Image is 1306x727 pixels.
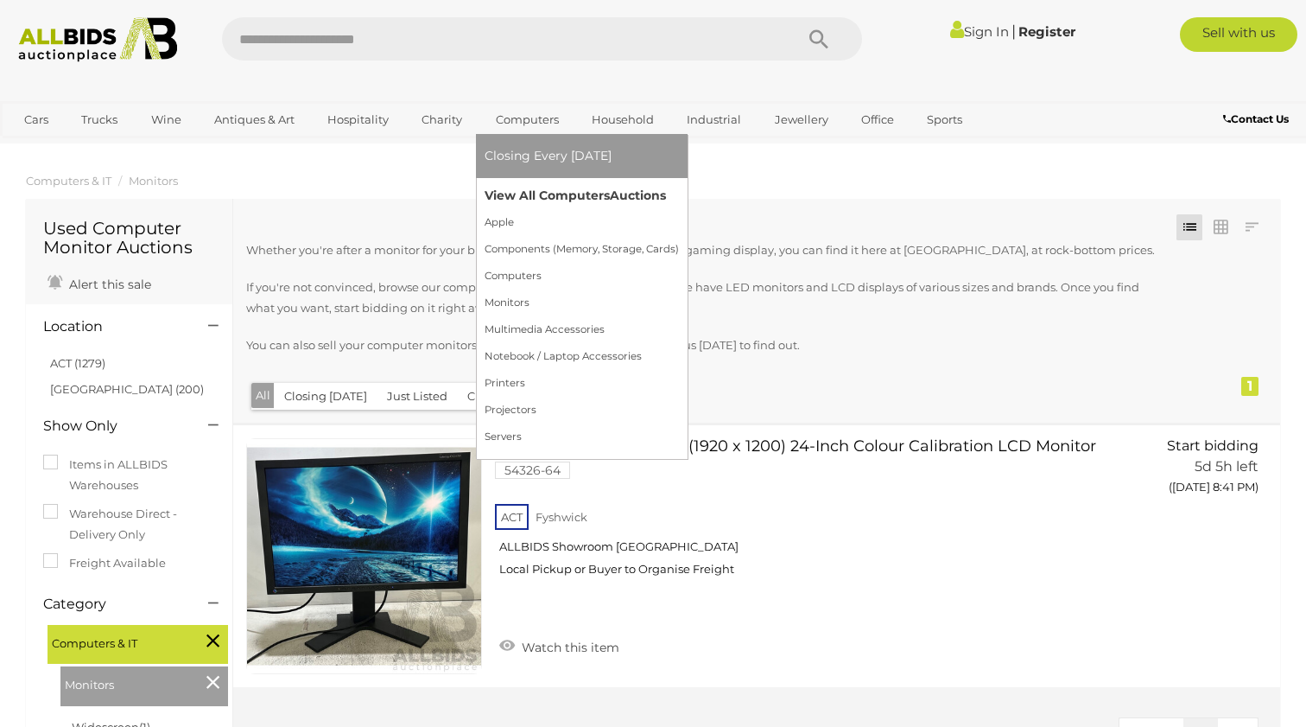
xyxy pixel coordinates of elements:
[13,105,60,134] a: Cars
[1223,112,1289,125] b: Contact Us
[203,105,306,134] a: Antiques & Art
[274,383,377,410] button: Closing [DATE]
[1241,377,1258,396] div: 1
[246,277,1170,318] p: If you're not convinced, browse our comprehensive range of online auctions. We have LED monitors ...
[457,383,549,410] button: Closing Next
[70,105,129,134] a: Trucks
[1167,437,1258,454] span: Start bidding
[850,105,905,134] a: Office
[50,356,105,370] a: ACT (1279)
[508,438,1093,590] a: Eizo ColorEdge CG243W (1920 x 1200) 24-Inch Colour Calibration LCD Monitor 54326-64 ACT Fyshwick ...
[246,335,1170,355] p: You can also sell your computer monitors through ALLBIDS. Get in touch with us [DATE] to find out.
[13,134,158,163] a: [GEOGRAPHIC_DATA]
[26,174,111,188] a: Computers & IT
[1223,110,1293,129] a: Contact Us
[140,105,193,134] a: Wine
[580,105,665,134] a: Household
[495,633,624,659] a: Watch this item
[377,383,458,410] button: Just Listed
[1011,22,1016,41] span: |
[251,383,275,408] button: All
[246,240,1170,260] p: Whether you're after a monitor for your business workstation, home theatre or gaming display, you...
[43,553,166,573] label: Freight Available
[43,219,215,257] h1: Used Computer Monitor Auctions
[52,629,181,654] span: Computers & IT
[675,105,752,134] a: Industrial
[764,105,840,134] a: Jewellery
[950,23,1009,40] a: Sign In
[916,105,973,134] a: Sports
[410,105,473,134] a: Charity
[10,17,186,62] img: Allbids.com.au
[517,640,619,655] span: Watch this item
[50,382,204,396] a: [GEOGRAPHIC_DATA] (200)
[43,596,182,612] h4: Category
[65,671,194,695] span: Monitors
[43,504,215,545] label: Warehouse Direct - Delivery Only
[43,319,182,335] h4: Location
[1018,23,1075,40] a: Register
[1180,17,1297,52] a: Sell with us
[43,455,215,495] label: Items in ALLBIDS Warehouses
[776,17,862,61] button: Search
[43,270,155,296] a: Alert this sale
[65,277,151,292] span: Alert this sale
[316,105,400,134] a: Hospitality
[129,174,178,188] a: Monitors
[1119,438,1263,504] a: Start bidding 5d 5h left ([DATE] 8:41 PM)
[485,105,570,134] a: Computers
[43,418,182,434] h4: Show Only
